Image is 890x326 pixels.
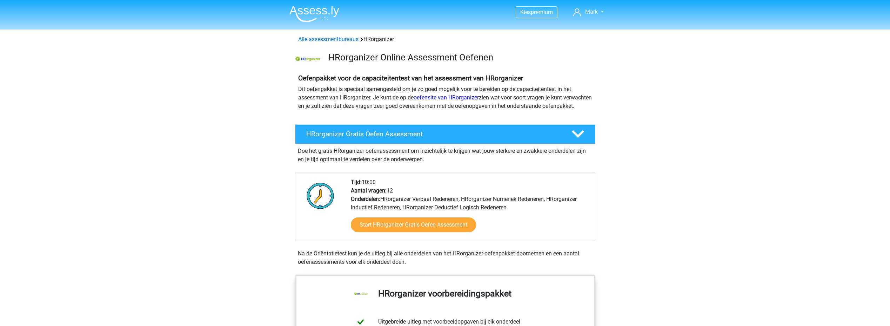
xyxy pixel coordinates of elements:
a: Mark [570,8,606,16]
b: Oefenpakket voor de capaciteitentest van het assessment van HRorganizer [298,74,523,82]
a: oefensite van HRorganizer [414,94,479,101]
b: Onderdelen: [351,196,380,202]
a: Start HRorganizer Gratis Oefen Assessment [351,217,476,232]
b: Aantal vragen: [351,187,387,194]
h4: HRorganizer Gratis Oefen Assessment [306,130,560,138]
div: Na de Oriëntatietest kun je de uitleg bij alle onderdelen van het HRorganizer-oefenpakket doornem... [295,249,595,266]
img: Assessly [289,6,339,22]
span: Mark [585,8,598,15]
img: Klok [303,178,338,213]
div: Doe het gratis HRorganizer oefenassessment om inzichtelijk te krijgen wat jouw sterkere en zwakke... [295,144,595,164]
span: Kies [520,9,531,15]
a: Alle assessmentbureaus [298,36,359,43]
a: Kiespremium [516,7,557,17]
h3: HRorganizer Online Assessment Oefenen [328,52,590,63]
p: Dit oefenpakket is speciaal samengesteld om je zo goed mogelijk voor te bereiden op de capaciteit... [298,85,592,110]
b: Tijd: [351,179,362,185]
span: premium [531,9,553,15]
img: HRorganizer Logo [295,57,320,61]
div: 10:00 12 HRorganizer Verbaal Redeneren, HRorganizer Numeriek Redeneren, HRorganizer Inductief Red... [346,178,595,241]
div: HRorganizer [295,35,595,44]
a: HRorganizer Gratis Oefen Assessment [292,124,598,144]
